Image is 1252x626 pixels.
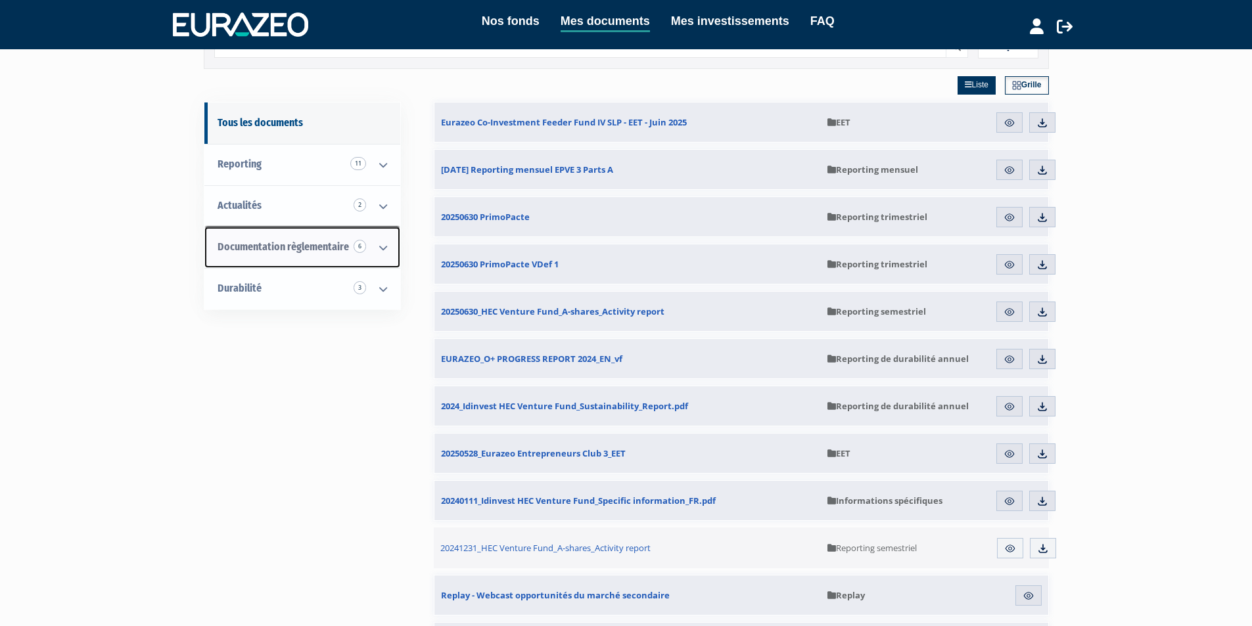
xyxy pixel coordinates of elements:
[173,12,308,36] img: 1732889491-logotype_eurazeo_blanc_rvb.png
[1004,164,1015,176] img: eye.svg
[441,447,626,459] span: 20250528_Eurazeo Entrepreneurs Club 3_EET
[350,157,366,170] span: 11
[1004,117,1015,129] img: eye.svg
[204,227,400,268] a: Documentation règlementaire 6
[354,198,366,212] span: 2
[827,495,942,506] span: Informations spécifiques
[1036,495,1048,507] img: download.svg
[434,527,822,568] a: 20241231_HEC Venture Fund_A-shares_Activity report
[434,386,821,426] a: 2024_Idinvest HEC Venture Fund_Sustainability_Report.pdf
[827,258,927,270] span: Reporting trimestriel
[218,282,262,294] span: Durabilité
[1004,448,1015,460] img: eye.svg
[1037,543,1049,554] img: download.svg
[434,244,821,284] a: 20250630 PrimoPacte VDef 1
[1036,353,1048,365] img: download.svg
[827,400,969,412] span: Reporting de durabilité annuel
[1004,401,1015,413] img: eye.svg
[1036,401,1048,413] img: download.svg
[827,164,918,175] span: Reporting mensuel
[441,353,622,365] span: EURAZEO_O+ PROGRESS REPORT 2024_EN_vf
[827,211,927,223] span: Reporting trimestriel
[827,116,850,128] span: EET
[441,400,688,412] span: 2024_Idinvest HEC Venture Fund_Sustainability_Report.pdf
[354,240,366,253] span: 6
[958,76,996,95] a: Liste
[434,339,821,378] a: EURAZEO_O+ PROGRESS REPORT 2024_EN_vf
[441,589,670,601] span: Replay - Webcast opportunités du marché secondaire
[827,305,926,317] span: Reporting semestriel
[441,211,530,223] span: 20250630 PrimoPacte
[827,447,850,459] span: EET
[204,102,400,144] a: Tous les documents
[1004,306,1015,318] img: eye.svg
[827,353,969,365] span: Reporting de durabilité annuel
[204,185,400,227] a: Actualités 2
[1004,543,1016,554] img: eye.svg
[671,12,789,30] a: Mes investissements
[434,575,821,615] a: Replay - Webcast opportunités du marché secondaire
[1004,495,1015,507] img: eye.svg
[434,150,821,189] a: [DATE] Reporting mensuel EPVE 3 Parts A
[440,542,651,554] span: 20241231_HEC Venture Fund_A-shares_Activity report
[204,144,400,185] a: Reporting 11
[218,240,349,253] span: Documentation règlementaire
[1036,259,1048,271] img: download.svg
[561,12,650,32] a: Mes documents
[441,305,664,317] span: 20250630_HEC Venture Fund_A-shares_Activity report
[1005,76,1049,95] a: Grille
[482,12,540,30] a: Nos fonds
[441,258,559,270] span: 20250630 PrimoPacte VDef 1
[1023,590,1034,602] img: eye.svg
[434,292,821,331] a: 20250630_HEC Venture Fund_A-shares_Activity report
[204,268,400,309] a: Durabilité 3
[1012,81,1021,90] img: grid.svg
[1036,448,1048,460] img: download.svg
[1036,306,1048,318] img: download.svg
[434,102,821,142] a: Eurazeo Co-Investment Feeder Fund IV SLP - EET - Juin 2025
[441,164,613,175] span: [DATE] Reporting mensuel EPVE 3 Parts A
[1004,259,1015,271] img: eye.svg
[441,495,716,506] span: 20240111_Idinvest HEC Venture Fund_Specific information_FR.pdf
[441,116,687,128] span: Eurazeo Co-Investment Feeder Fund IV SLP - EET - Juin 2025
[1036,117,1048,129] img: download.svg
[434,434,821,473] a: 20250528_Eurazeo Entrepreneurs Club 3_EET
[1004,353,1015,365] img: eye.svg
[810,12,835,30] a: FAQ
[218,199,262,212] span: Actualités
[218,158,262,170] span: Reporting
[827,542,917,554] span: Reporting semestriel
[827,589,865,601] span: Replay
[1004,212,1015,223] img: eye.svg
[434,481,821,520] a: 20240111_Idinvest HEC Venture Fund_Specific information_FR.pdf
[1036,164,1048,176] img: download.svg
[1036,212,1048,223] img: download.svg
[354,281,366,294] span: 3
[434,197,821,236] a: 20250630 PrimoPacte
